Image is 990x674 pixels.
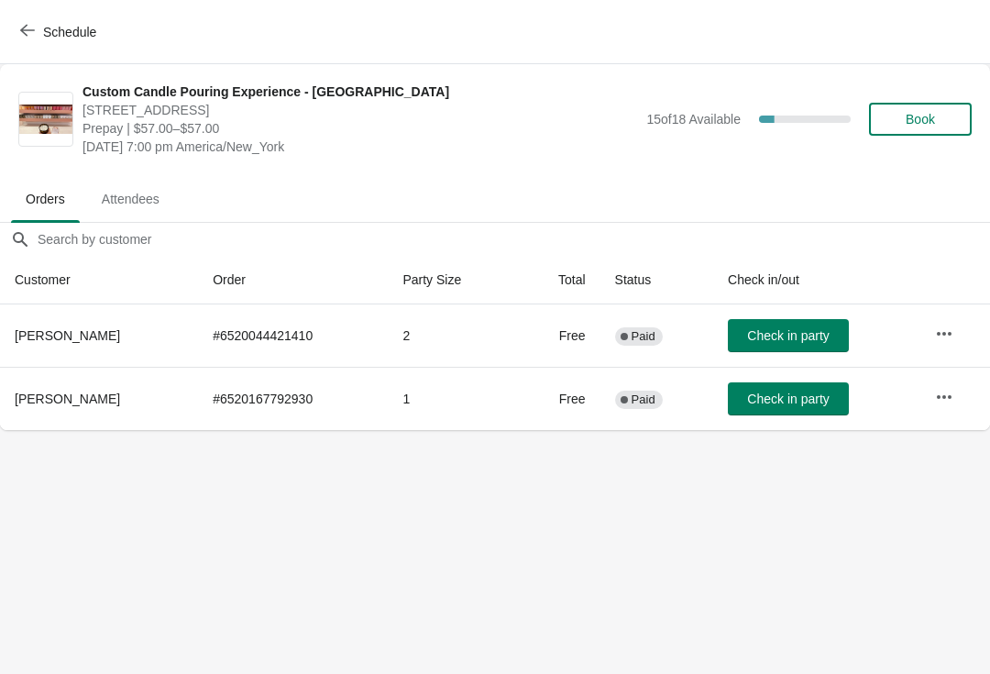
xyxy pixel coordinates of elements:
td: Free [517,304,599,367]
th: Check in/out [713,256,920,304]
button: Check in party [728,319,849,352]
input: Search by customer [37,223,990,256]
th: Status [600,256,713,304]
td: # 6520167792930 [198,367,388,430]
span: Orders [11,182,80,215]
button: Check in party [728,382,849,415]
span: [PERSON_NAME] [15,328,120,343]
span: Custom Candle Pouring Experience - [GEOGRAPHIC_DATA] [82,83,637,101]
span: 15 of 18 Available [646,112,741,127]
span: Schedule [43,25,96,39]
span: Check in party [747,328,829,343]
span: [PERSON_NAME] [15,392,120,406]
th: Party Size [388,256,517,304]
button: Schedule [9,16,111,49]
td: Free [517,367,599,430]
td: 1 [388,367,517,430]
span: Prepay | $57.00–$57.00 [82,119,637,138]
span: Attendees [87,182,174,215]
span: Paid [632,392,655,407]
button: Book [869,103,972,136]
span: Check in party [747,392,829,406]
span: [DATE] 7:00 pm America/New_York [82,138,637,156]
td: 2 [388,304,517,367]
th: Total [517,256,599,304]
span: Paid [632,329,655,344]
span: Book [906,112,935,127]
img: Custom Candle Pouring Experience - Fort Lauderdale [19,105,72,135]
td: # 6520044421410 [198,304,388,367]
span: [STREET_ADDRESS] [82,101,637,119]
th: Order [198,256,388,304]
